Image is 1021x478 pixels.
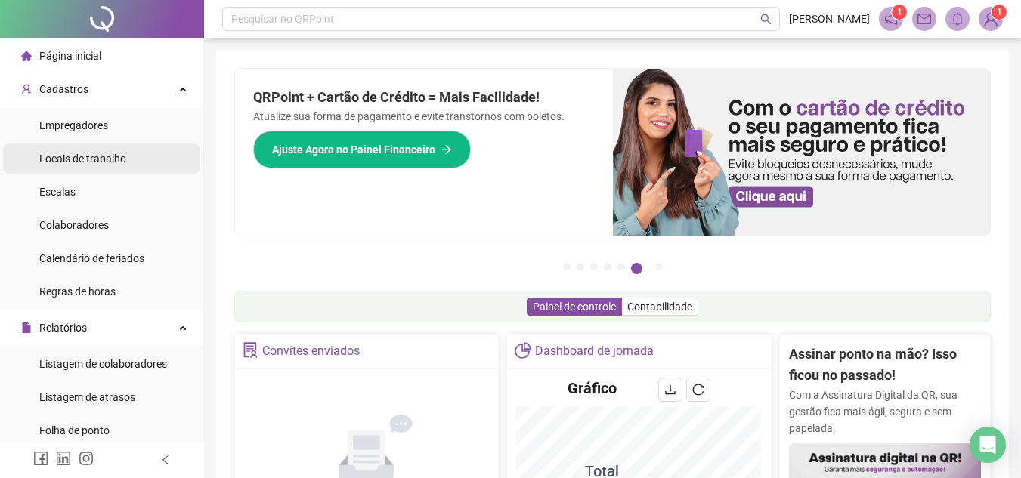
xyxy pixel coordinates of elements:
span: bell [951,12,964,26]
span: download [664,384,676,396]
button: 4 [604,263,611,270]
span: solution [243,342,258,358]
span: user-add [21,84,32,94]
div: Dashboard de jornada [535,338,654,364]
h2: QRPoint + Cartão de Crédito = Mais Facilidade! [253,87,595,108]
span: Contabilidade [627,301,692,313]
span: Painel de controle [533,301,616,313]
div: Open Intercom Messenger [970,427,1006,463]
span: Folha de ponto [39,424,110,436]
span: Relatórios [39,322,87,334]
span: Página inicial [39,50,101,62]
h2: Assinar ponto na mão? Isso ficou no passado! [789,344,981,387]
span: instagram [79,451,94,466]
h4: Gráfico [568,378,617,399]
span: arrow-right [441,144,452,155]
span: mail [917,12,931,26]
span: Listagem de colaboradores [39,358,167,370]
span: facebook [33,451,48,466]
span: Ajuste Agora no Painel Financeiro [272,141,435,158]
span: file [21,322,32,333]
sup: 1 [892,5,907,20]
button: 3 [590,263,598,270]
button: 5 [617,263,625,270]
sup: Atualize o seu contato no menu Meus Dados [992,5,1007,20]
span: Locais de trabalho [39,153,126,165]
span: reload [692,384,704,396]
button: 7 [655,263,663,270]
img: banner%2F75947b42-3b94-469c-a360-407c2d3115d7.png [613,69,991,236]
span: [PERSON_NAME] [789,11,870,27]
button: Ajuste Agora no Painel Financeiro [253,131,471,168]
span: pie-chart [515,342,531,358]
img: 94029 [979,8,1002,30]
p: Com a Assinatura Digital da QR, sua gestão fica mais ágil, segura e sem papelada. [789,387,981,436]
span: Cadastros [39,83,88,95]
button: 2 [577,263,584,270]
button: 6 [631,263,642,274]
div: Convites enviados [262,338,360,364]
p: Atualize sua forma de pagamento e evite transtornos com boletos. [253,108,595,125]
span: Escalas [39,186,76,198]
span: linkedin [56,451,71,466]
button: 1 [563,263,571,270]
span: Colaboradores [39,219,109,231]
span: left [160,455,171,465]
span: Calendário de feriados [39,252,144,264]
span: search [760,14,772,25]
span: Empregadores [39,119,108,131]
span: Regras de horas [39,285,116,298]
span: home [21,51,32,61]
span: notification [884,12,898,26]
span: 1 [897,7,902,17]
span: 1 [997,7,1002,17]
span: Listagem de atrasos [39,391,135,403]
